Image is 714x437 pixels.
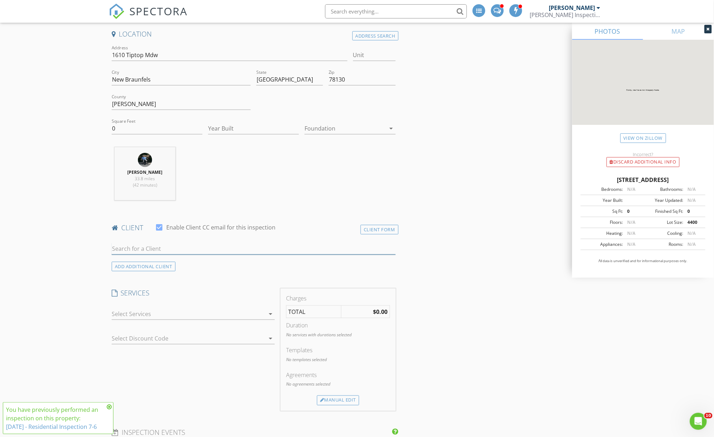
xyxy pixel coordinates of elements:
div: Address Search [352,31,398,41]
span: 10 [704,413,713,419]
div: 4400 [683,219,703,226]
div: Appliances: [583,241,623,248]
i: arrow_drop_down [266,334,275,343]
iframe: Intercom live chat [690,413,707,430]
div: Bain Inspection Service LLC [530,11,601,18]
a: View on Zillow [620,133,666,143]
img: The Best Home Inspection Software - Spectora [109,4,124,19]
span: SPECTORA [129,4,188,18]
div: Client Form [361,225,398,234]
h4: client [112,223,396,232]
div: You have previously performed an inspection on this property: [6,405,105,431]
div: Finished Sq Ft: [643,208,683,215]
span: N/A [627,241,635,247]
div: Charges [286,294,390,303]
div: Incorrect? [572,151,714,157]
strong: [PERSON_NAME] [128,169,163,175]
input: Search for a Client [112,243,396,255]
div: Agreements [286,371,390,379]
div: Templates [286,346,390,354]
strong: $0.00 [373,308,388,316]
a: PHOTOS [572,23,643,40]
div: Floors: [583,219,623,226]
div: Manual Edit [317,395,359,405]
label: Enable Client CC email for this inspection [166,224,275,231]
div: ADD ADDITIONAL client [112,262,175,271]
span: N/A [627,219,635,225]
p: No agreements selected [286,381,390,388]
div: 0 [683,208,703,215]
span: N/A [687,186,696,192]
a: SPECTORA [109,10,188,24]
span: N/A [627,230,635,236]
span: N/A [627,186,635,192]
p: No templates selected [286,356,390,363]
span: N/A [687,230,696,236]
span: N/A [687,241,696,247]
h4: SERVICES [112,288,275,298]
p: No services with durations selected [286,332,390,338]
div: Rooms: [643,241,683,248]
div: Lot Size: [643,219,683,226]
span: (42 minutes) [133,182,157,188]
div: Year Updated: [643,197,683,204]
span: N/A [687,197,696,203]
input: Search everything... [325,4,467,18]
i: arrow_drop_down [387,124,396,133]
h4: Location [112,29,396,39]
img: streetview [572,40,714,142]
div: Duration [286,321,390,330]
span: 33.8 miles [135,176,155,182]
div: Year Built: [583,197,623,204]
td: TOTAL [286,306,341,318]
div: [STREET_ADDRESS] [581,176,705,184]
i: arrow_drop_down [266,310,275,318]
div: Bathrooms: [643,186,683,193]
div: Sq Ft: [583,208,623,215]
div: Discard Additional info [607,157,680,167]
p: All data is unverified and for informational purposes only. [581,259,705,264]
div: [PERSON_NAME] [549,4,595,11]
div: Heating: [583,230,623,237]
a: MAP [643,23,714,40]
div: Cooling: [643,230,683,237]
div: Bedrooms: [583,186,623,193]
a: [DATE] - Residential Inspection 7-6 [6,423,97,431]
div: 0 [623,208,643,215]
img: circl_pic.jpeg [138,153,152,167]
